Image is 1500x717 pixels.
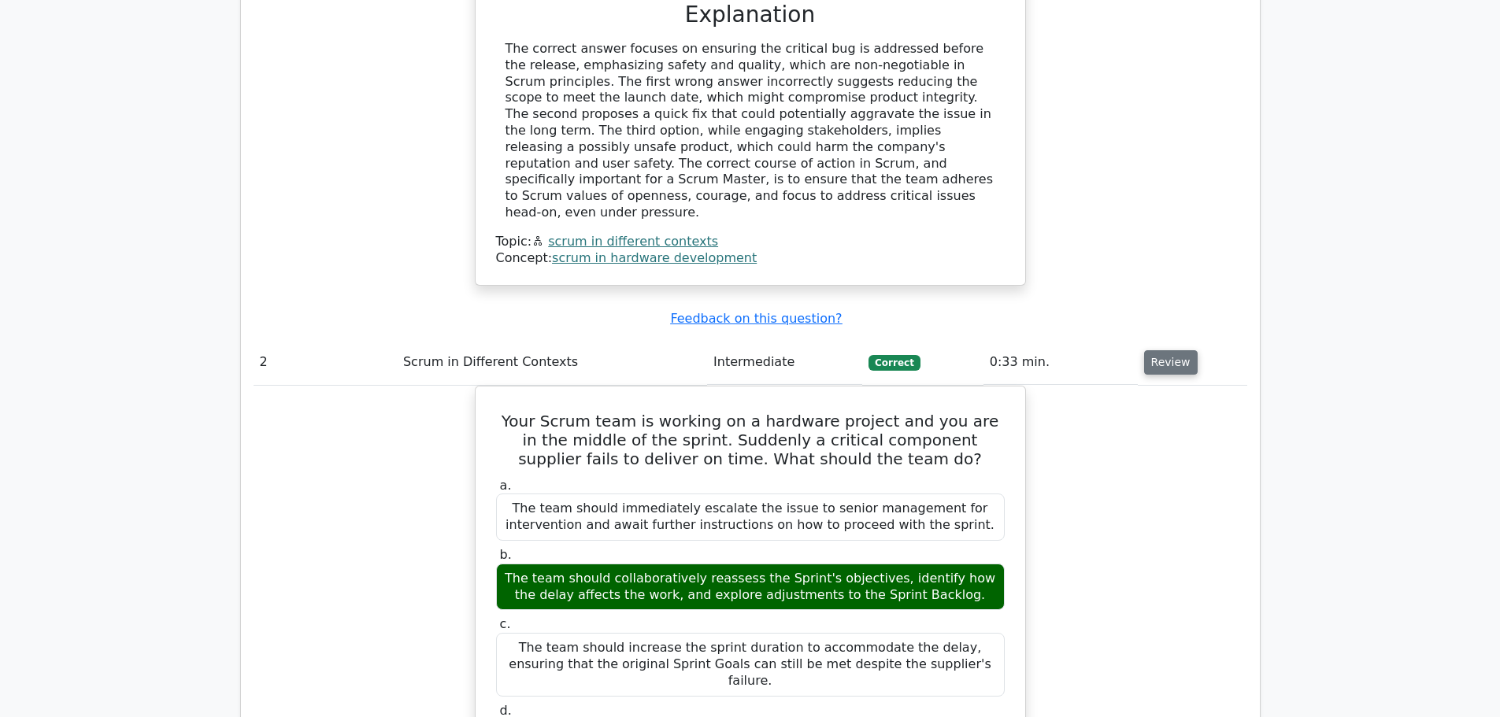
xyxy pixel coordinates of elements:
[670,311,842,326] a: Feedback on this question?
[548,234,718,249] a: scrum in different contexts
[707,340,862,385] td: Intermediate
[496,234,1005,250] div: Topic:
[496,493,1005,541] div: The team should immediately escalate the issue to senior management for intervention and await fu...
[869,355,920,371] span: Correct
[500,547,512,562] span: b.
[500,616,511,631] span: c.
[397,340,707,385] td: Scrum in Different Contexts
[552,250,757,265] a: scrum in hardware development
[506,2,995,28] h3: Explanation
[500,478,512,493] span: a.
[506,41,995,221] div: The correct answer focuses on ensuring the critical bug is addressed before the release, emphasiz...
[1144,350,1198,375] button: Review
[983,340,1138,385] td: 0:33 min.
[254,340,397,385] td: 2
[496,633,1005,696] div: The team should increase the sprint duration to accommodate the delay, ensuring that the original...
[494,412,1006,468] h5: Your Scrum team is working on a hardware project and you are in the middle of the sprint. Suddenl...
[496,250,1005,267] div: Concept:
[496,564,1005,611] div: The team should collaboratively reassess the Sprint's objectives, identify how the delay affects ...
